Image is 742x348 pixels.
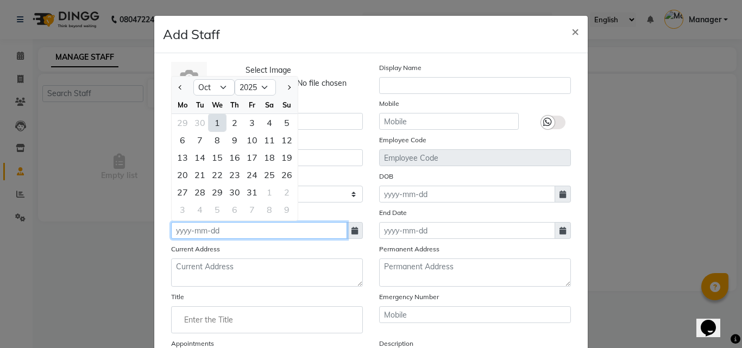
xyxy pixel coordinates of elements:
[278,96,295,113] div: Su
[209,149,226,166] div: Wednesday, October 15, 2025
[261,131,278,149] div: 11
[696,305,731,337] iframe: chat widget
[261,131,278,149] div: Saturday, October 11, 2025
[191,96,209,113] div: Tu
[226,166,243,184] div: 23
[176,79,185,96] button: Previous month
[379,244,439,254] label: Permanent Address
[191,131,209,149] div: Tuesday, October 7, 2025
[209,149,226,166] div: 15
[261,166,278,184] div: Saturday, October 25, 2025
[278,166,295,184] div: 26
[261,166,278,184] div: 25
[226,131,243,149] div: Thursday, October 9, 2025
[209,114,226,131] div: Wednesday, October 1, 2025
[226,149,243,166] div: Thursday, October 16, 2025
[261,149,278,166] div: 18
[209,131,226,149] div: 8
[226,131,243,149] div: 9
[174,131,191,149] div: 6
[209,131,226,149] div: Wednesday, October 8, 2025
[379,63,422,73] label: Display Name
[278,149,295,166] div: 19
[209,114,226,131] div: 1
[261,201,278,218] div: 8
[226,96,243,113] div: Th
[226,184,243,201] div: Thursday, October 30, 2025
[243,184,261,201] div: Friday, October 31, 2025
[278,184,295,201] div: Sunday, November 2, 2025
[278,184,295,201] div: 2
[278,131,295,149] div: Sunday, October 12, 2025
[278,114,295,131] div: 5
[226,166,243,184] div: Thursday, October 23, 2025
[379,292,439,302] label: Emergency Number
[278,149,295,166] div: Sunday, October 19, 2025
[191,166,209,184] div: 21
[174,149,191,166] div: 13
[226,184,243,201] div: 30
[261,201,278,218] div: Saturday, November 8, 2025
[243,149,261,166] div: 17
[243,114,261,131] div: 3
[163,24,220,44] h4: Add Staff
[261,184,278,201] div: 1
[174,166,191,184] div: 20
[191,184,209,201] div: 28
[243,166,261,184] div: 24
[171,292,184,302] label: Title
[174,114,191,131] div: Monday, September 29, 2025
[174,184,191,201] div: 27
[243,201,261,218] div: Friday, November 7, 2025
[191,149,209,166] div: 14
[191,201,209,218] div: Tuesday, November 4, 2025
[209,96,226,113] div: We
[261,184,278,201] div: Saturday, November 1, 2025
[191,166,209,184] div: Tuesday, October 21, 2025
[246,65,291,76] span: Select Image
[243,201,261,218] div: 7
[191,184,209,201] div: Tuesday, October 28, 2025
[261,96,278,113] div: Sa
[193,79,235,96] select: Select month
[174,201,191,218] div: Monday, November 3, 2025
[174,114,191,131] div: 29
[191,201,209,218] div: 4
[243,96,261,113] div: Fr
[278,131,295,149] div: 12
[261,114,278,131] div: 4
[243,166,261,184] div: Friday, October 24, 2025
[563,16,588,46] button: Close
[176,309,358,331] input: Enter the Title
[278,114,295,131] div: Sunday, October 5, 2025
[379,222,555,239] input: yyyy-mm-dd
[171,62,207,98] img: Cinque Terre
[209,184,226,201] div: 29
[379,208,407,218] label: End Date
[379,149,571,166] input: Employee Code
[174,201,191,218] div: 3
[284,79,293,96] button: Next month
[209,201,226,218] div: Wednesday, November 5, 2025
[278,201,295,218] div: 9
[278,166,295,184] div: Sunday, October 26, 2025
[174,184,191,201] div: Monday, October 27, 2025
[379,186,555,203] input: yyyy-mm-dd
[226,201,243,218] div: 6
[209,166,226,184] div: 22
[226,114,243,131] div: Thursday, October 2, 2025
[235,79,276,96] select: Select year
[171,244,220,254] label: Current Address
[243,131,261,149] div: Friday, October 10, 2025
[246,76,393,91] input: Select Image
[379,135,426,145] label: Employee Code
[261,149,278,166] div: Saturday, October 18, 2025
[174,96,191,113] div: Mo
[379,113,519,130] input: Mobile
[379,306,571,323] input: Mobile
[379,99,399,109] label: Mobile
[209,184,226,201] div: Wednesday, October 29, 2025
[379,172,393,181] label: DOB
[243,184,261,201] div: 31
[243,149,261,166] div: Friday, October 17, 2025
